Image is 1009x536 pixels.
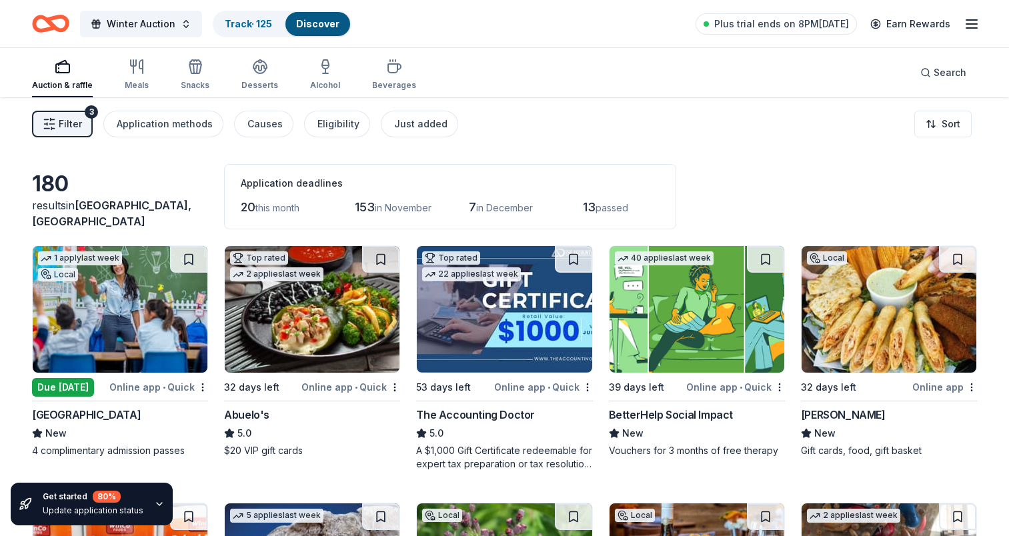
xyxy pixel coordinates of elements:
button: Auction & raffle [32,53,93,97]
span: Search [934,65,966,81]
span: • [355,382,357,393]
div: Due [DATE] [32,378,94,397]
span: 7 [469,200,476,214]
div: Update application status [43,505,143,516]
button: Alcohol [310,53,340,97]
img: Image for Jimmy Changas [802,246,976,373]
div: Top rated [230,251,288,265]
div: Desserts [241,80,278,91]
button: Causes [234,111,293,137]
div: 5 applies last week [230,509,323,523]
div: Local [422,509,462,522]
div: Online app Quick [686,379,785,395]
img: Image for Abuelo's [225,246,399,373]
div: Vouchers for 3 months of free therapy [609,444,785,457]
div: Local [807,251,847,265]
div: A $1,000 Gift Certificate redeemable for expert tax preparation or tax resolution services—recipi... [416,444,592,471]
a: Home [32,8,69,39]
div: Causes [247,116,283,132]
div: Meals [125,80,149,91]
div: Eligibility [317,116,359,132]
button: Beverages [372,53,416,97]
div: Application deadlines [241,175,660,191]
a: Image for Jimmy ChangasLocal32 days leftOnline app[PERSON_NAME]NewGift cards, food, gift basket [801,245,977,457]
div: 2 applies last week [807,509,900,523]
div: The Accounting Doctor [416,407,535,423]
a: Earn Rewards [862,12,958,36]
div: Auction & raffle [32,80,93,91]
span: 153 [355,200,375,214]
span: in December [476,202,533,213]
span: • [548,382,550,393]
span: 5.0 [429,425,443,441]
span: 13 [583,200,596,214]
a: Image for Children’s Museum Houston1 applylast weekLocalDue [DATE]Online app•Quick[GEOGRAPHIC_DAT... [32,245,208,457]
div: Gift cards, food, gift basket [801,444,977,457]
div: Top rated [422,251,480,265]
span: passed [596,202,628,213]
div: BetterHelp Social Impact [609,407,733,423]
div: 2 applies last week [230,267,323,281]
button: Filter3 [32,111,93,137]
a: Plus trial ends on 8PM[DATE] [696,13,857,35]
div: 4 complimentary admission passes [32,444,208,457]
div: Snacks [181,80,209,91]
a: Image for Abuelo's Top rated2 applieslast week32 days leftOnline app•QuickAbuelo's5.0$20 VIP gift... [224,245,400,457]
div: 180 [32,171,208,197]
div: [GEOGRAPHIC_DATA] [32,407,141,423]
span: Filter [59,116,82,132]
div: Abuelo's [224,407,269,423]
div: Alcohol [310,80,340,91]
button: Snacks [181,53,209,97]
img: Image for Children’s Museum Houston [33,246,207,373]
span: • [163,382,165,393]
button: Track· 125Discover [213,11,351,37]
div: $20 VIP gift cards [224,444,400,457]
span: New [622,425,644,441]
div: 1 apply last week [38,251,122,265]
div: Local [38,268,78,281]
button: Application methods [103,111,223,137]
div: Local [615,509,655,522]
span: in [32,199,191,228]
span: Plus trial ends on 8PM[DATE] [714,16,849,32]
div: Online app Quick [494,379,593,395]
button: Winter Auction [80,11,202,37]
span: Sort [942,116,960,132]
button: Search [910,59,977,86]
div: Get started [43,491,143,503]
div: 32 days left [224,379,279,395]
button: Desserts [241,53,278,97]
div: 53 days left [416,379,471,395]
div: [PERSON_NAME] [801,407,886,423]
div: Just added [394,116,447,132]
div: 40 applies last week [615,251,714,265]
div: results [32,197,208,229]
button: Meals [125,53,149,97]
div: 3 [85,105,98,119]
div: 39 days left [609,379,664,395]
img: Image for The Accounting Doctor [417,246,592,373]
div: Beverages [372,80,416,91]
span: 20 [241,200,255,214]
div: 32 days left [801,379,856,395]
a: Image for The Accounting DoctorTop rated22 applieslast week53 days leftOnline app•QuickThe Accoun... [416,245,592,471]
span: Winter Auction [107,16,175,32]
img: Image for BetterHelp Social Impact [610,246,784,373]
span: New [814,425,836,441]
a: Track· 125 [225,18,272,29]
a: Discover [296,18,339,29]
span: 5.0 [237,425,251,441]
span: New [45,425,67,441]
div: 22 applies last week [422,267,521,281]
button: Eligibility [304,111,370,137]
span: in November [375,202,431,213]
span: • [740,382,742,393]
div: Online app Quick [301,379,400,395]
button: Sort [914,111,972,137]
span: this month [255,202,299,213]
a: Image for BetterHelp Social Impact40 applieslast week39 days leftOnline app•QuickBetterHelp Socia... [609,245,785,457]
span: [GEOGRAPHIC_DATA], [GEOGRAPHIC_DATA] [32,199,191,228]
div: Application methods [117,116,213,132]
div: Online app [912,379,977,395]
